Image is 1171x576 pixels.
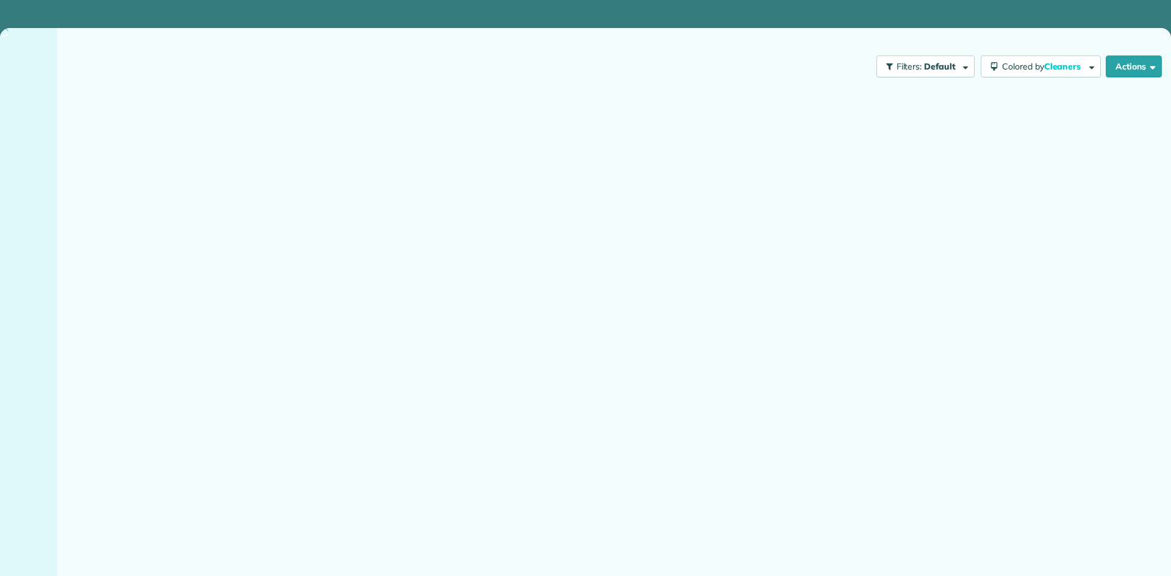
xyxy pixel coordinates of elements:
span: Default [924,61,956,72]
span: Cleaners [1044,61,1083,72]
span: Colored by [1002,61,1085,72]
span: Filters: [897,61,922,72]
a: Filters: Default [870,55,975,77]
button: Filters: Default [876,55,975,77]
button: Colored byCleaners [981,55,1101,77]
button: Actions [1106,55,1162,77]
